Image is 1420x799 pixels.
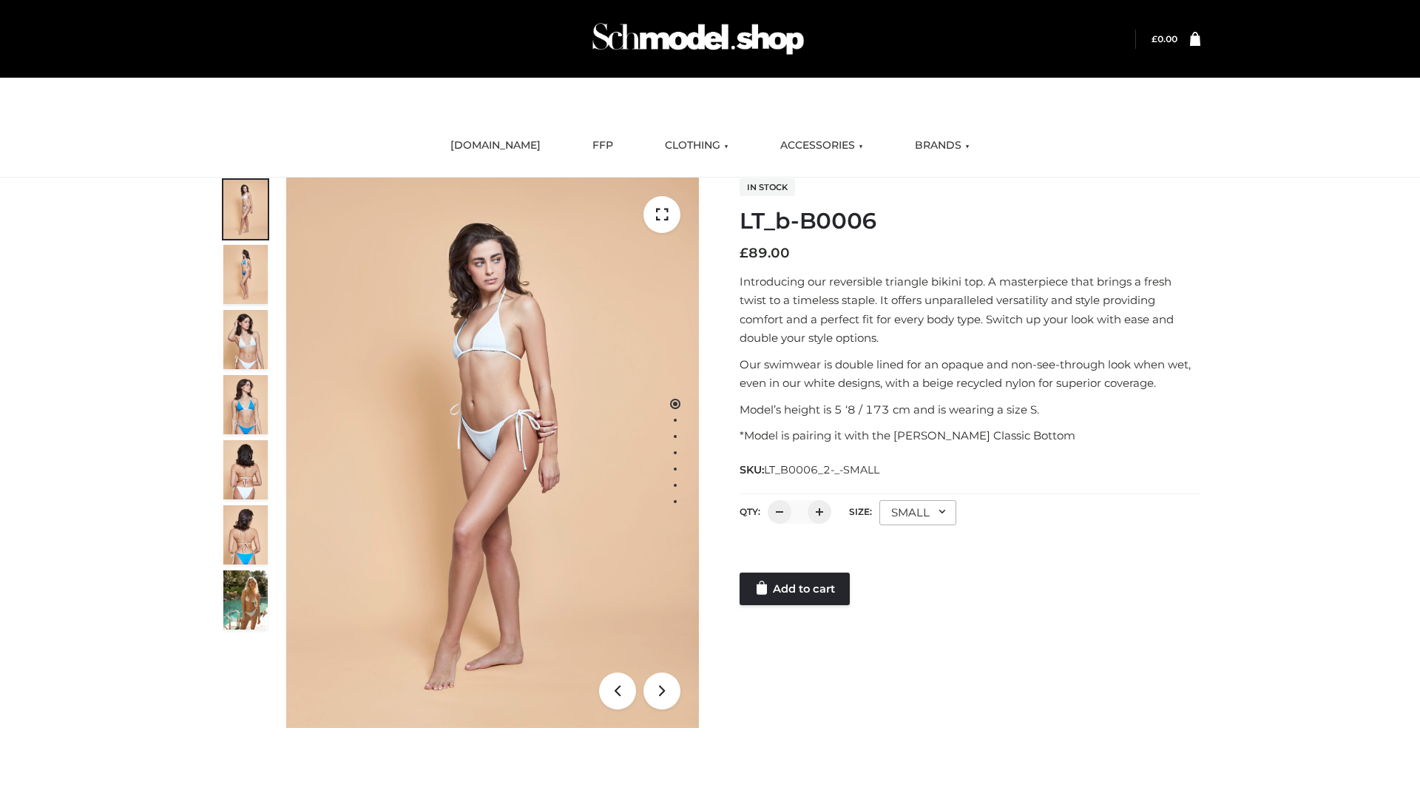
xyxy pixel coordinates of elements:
[223,180,268,239] img: ArielClassicBikiniTop_CloudNine_AzureSky_OW114ECO_1-scaled.jpg
[740,208,1200,235] h1: LT_b-B0006
[223,505,268,564] img: ArielClassicBikiniTop_CloudNine_AzureSky_OW114ECO_8-scaled.jpg
[223,245,268,304] img: ArielClassicBikiniTop_CloudNine_AzureSky_OW114ECO_2-scaled.jpg
[740,245,748,261] span: £
[223,570,268,630] img: Arieltop_CloudNine_AzureSky2.jpg
[1152,33,1177,44] a: £0.00
[740,506,760,517] label: QTY:
[581,129,624,162] a: FFP
[587,10,809,68] img: Schmodel Admin 964
[223,440,268,499] img: ArielClassicBikiniTop_CloudNine_AzureSky_OW114ECO_7-scaled.jpg
[654,129,740,162] a: CLOTHING
[904,129,981,162] a: BRANDS
[1152,33,1177,44] bdi: 0.00
[223,310,268,369] img: ArielClassicBikiniTop_CloudNine_AzureSky_OW114ECO_3-scaled.jpg
[740,178,795,196] span: In stock
[223,375,268,434] img: ArielClassicBikiniTop_CloudNine_AzureSky_OW114ECO_4-scaled.jpg
[740,573,850,605] a: Add to cart
[764,463,879,476] span: LT_B0006_2-_-SMALL
[439,129,552,162] a: [DOMAIN_NAME]
[740,461,881,479] span: SKU:
[740,272,1200,348] p: Introducing our reversible triangle bikini top. A masterpiece that brings a fresh twist to a time...
[769,129,874,162] a: ACCESSORIES
[286,178,699,728] img: ArielClassicBikiniTop_CloudNine_AzureSky_OW114ECO_1
[879,500,956,525] div: SMALL
[740,355,1200,393] p: Our swimwear is double lined for an opaque and non-see-through look when wet, even in our white d...
[740,245,790,261] bdi: 89.00
[1152,33,1157,44] span: £
[740,400,1200,419] p: Model’s height is 5 ‘8 / 173 cm and is wearing a size S.
[849,506,872,517] label: Size:
[740,426,1200,445] p: *Model is pairing it with the [PERSON_NAME] Classic Bottom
